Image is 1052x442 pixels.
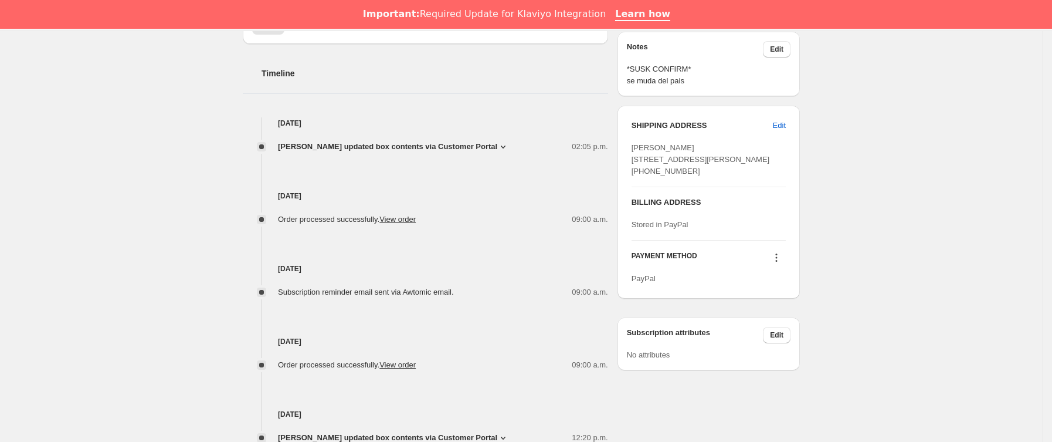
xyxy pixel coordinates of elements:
[379,215,416,224] a: View order
[363,8,606,20] div: Required Update for Klaviyo Integration
[763,327,790,343] button: Edit
[766,116,793,135] button: Edit
[770,45,783,54] span: Edit
[763,41,790,58] button: Edit
[278,141,497,153] span: [PERSON_NAME] updated box contents via Customer Portal
[572,214,608,225] span: 09:00 a.m.
[572,141,608,153] span: 02:05 p.m.
[627,327,763,343] h3: Subscription attributes
[278,215,416,224] span: Order processed successfully.
[632,143,770,176] span: [PERSON_NAME] [STREET_ADDRESS][PERSON_NAME] [PHONE_NUMBER]
[572,359,608,371] span: 09:00 a.m.
[632,197,786,208] h3: BILLING ADDRESS
[243,117,608,129] h4: [DATE]
[632,274,656,283] span: PayPal
[770,330,783,340] span: Edit
[278,141,509,153] button: [PERSON_NAME] updated box contents via Customer Portal
[243,263,608,275] h4: [DATE]
[632,251,697,267] h3: PAYMENT METHOD
[572,286,608,298] span: 09:00 a.m.
[627,350,670,359] span: No attributes
[262,68,608,79] h2: Timeline
[379,360,416,369] a: View order
[363,8,420,19] b: Important:
[243,336,608,347] h4: [DATE]
[773,120,786,131] span: Edit
[278,360,416,369] span: Order processed successfully.
[243,190,608,202] h4: [DATE]
[615,8,670,21] a: Learn how
[243,409,608,420] h4: [DATE]
[632,120,773,131] h3: SHIPPING ADDRESS
[278,288,454,296] span: Subscription reminder email sent via Awtomic email.
[632,220,688,229] span: Stored in PayPal
[627,41,763,58] h3: Notes
[627,63,790,87] span: *SUSK CONFIRM* se muda del pais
